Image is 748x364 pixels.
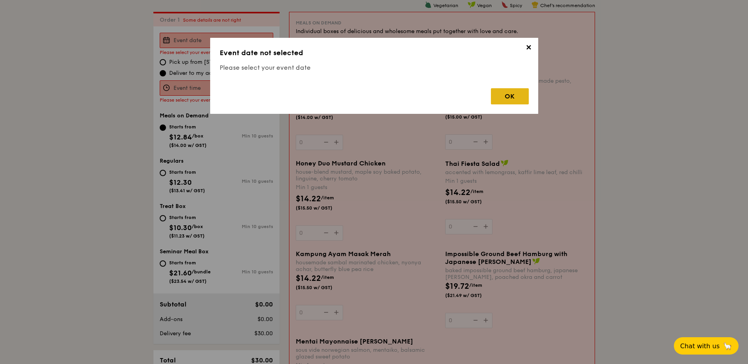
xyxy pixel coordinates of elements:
[220,63,529,72] h4: Please select your event date
[523,43,534,54] span: ✕
[491,88,529,104] div: OK
[723,342,732,351] span: 🦙
[674,337,739,355] button: Chat with us🦙
[680,342,720,350] span: Chat with us
[220,47,529,58] h3: Event date not selected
